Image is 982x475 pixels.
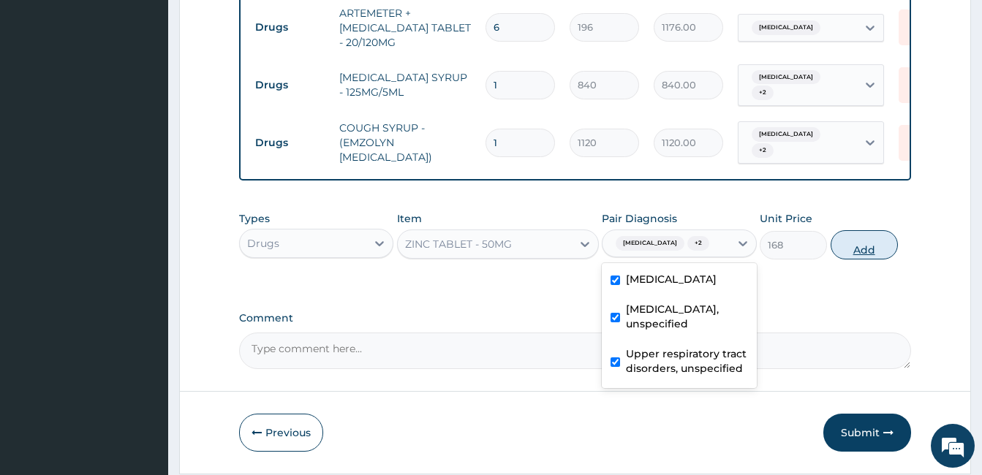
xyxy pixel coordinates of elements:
span: [MEDICAL_DATA] [616,236,684,251]
label: Item [397,211,422,226]
td: Drugs [248,129,332,156]
div: Chat with us now [76,82,246,101]
div: Drugs [247,236,279,251]
div: ZINC TABLET - 50MG [405,237,512,251]
td: Drugs [248,14,332,41]
td: [MEDICAL_DATA] SYRUP - 125MG/5ML [332,63,478,107]
span: + 2 [687,236,709,251]
label: [MEDICAL_DATA], unspecified [626,302,747,331]
span: We're online! [85,144,202,292]
label: Types [239,213,270,225]
td: COUGH SYRUP - (EMZOLYN [MEDICAL_DATA]) [332,113,478,172]
div: Minimize live chat window [240,7,275,42]
span: + 2 [752,85,774,100]
td: Drugs [248,72,332,99]
label: Comment [239,312,911,324]
textarea: Type your message and hit 'Enter' [7,319,279,370]
span: + 2 [752,143,774,158]
label: [MEDICAL_DATA] [626,272,717,286]
button: Previous [239,414,323,452]
span: [MEDICAL_DATA] [752,127,820,142]
span: [MEDICAL_DATA] [752,20,820,35]
img: d_794563401_company_1708531726252_794563401 [27,73,59,110]
button: Submit [823,414,911,452]
button: Add [831,230,898,259]
label: Unit Price [760,211,812,226]
label: Pair Diagnosis [602,211,677,226]
label: Upper respiratory tract disorders, unspecified [626,346,747,376]
span: [MEDICAL_DATA] [752,70,820,85]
